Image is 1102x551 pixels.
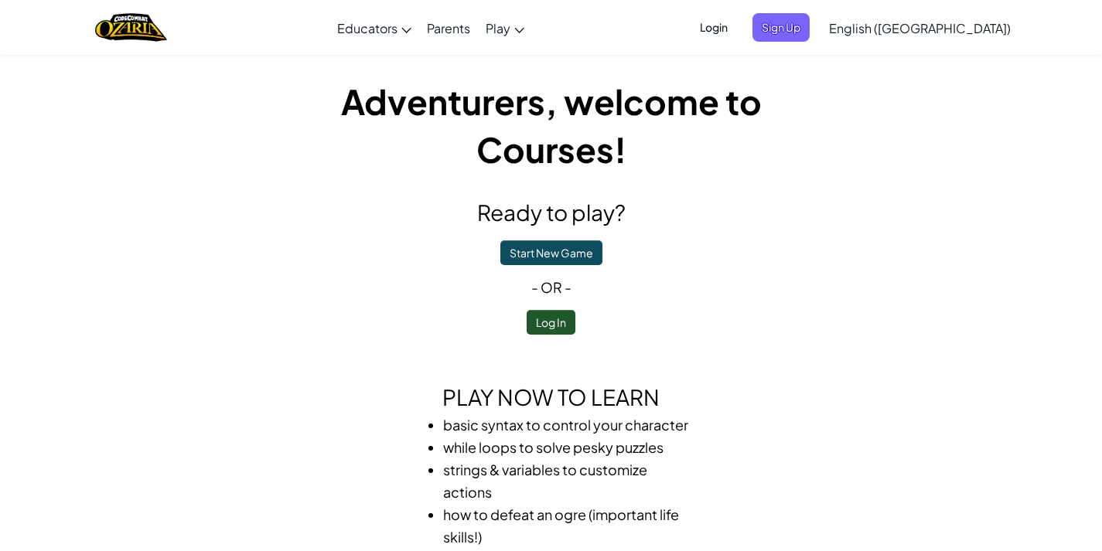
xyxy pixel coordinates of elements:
[443,458,691,503] li: strings & variables to customize actions
[562,278,571,296] span: -
[95,12,167,43] img: Home
[691,13,737,42] button: Login
[419,7,478,49] a: Parents
[541,278,562,296] span: or
[527,310,575,335] button: Log In
[500,240,602,265] button: Start New Game
[443,503,691,548] li: how to defeat an ogre (important life skills!)
[821,7,1018,49] a: English ([GEOGRAPHIC_DATA])
[531,278,541,296] span: -
[752,13,810,42] button: Sign Up
[273,77,830,173] h1: Adventurers, welcome to Courses!
[478,7,532,49] a: Play
[443,436,691,458] li: while loops to solve pesky puzzles
[337,20,397,36] span: Educators
[829,20,1011,36] span: English ([GEOGRAPHIC_DATA])
[443,413,691,436] li: basic syntax to control your character
[329,7,419,49] a: Educators
[486,20,510,36] span: Play
[273,381,830,413] h2: Play now to learn
[273,196,830,229] h2: Ready to play?
[95,12,167,43] a: Ozaria by CodeCombat logo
